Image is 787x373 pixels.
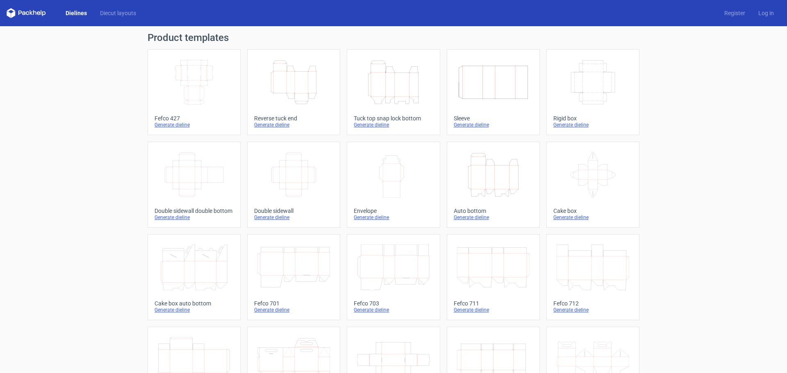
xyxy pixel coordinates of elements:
[148,49,241,135] a: Fefco 427Generate dieline
[454,300,533,307] div: Fefco 711
[546,142,639,228] a: Cake boxGenerate dieline
[247,234,340,320] a: Fefco 701Generate dieline
[155,300,234,307] div: Cake box auto bottom
[254,300,333,307] div: Fefco 701
[254,122,333,128] div: Generate dieline
[354,300,433,307] div: Fefco 703
[553,208,632,214] div: Cake box
[354,307,433,313] div: Generate dieline
[752,9,780,17] a: Log in
[553,115,632,122] div: Rigid box
[247,142,340,228] a: Double sidewallGenerate dieline
[148,234,241,320] a: Cake box auto bottomGenerate dieline
[553,300,632,307] div: Fefco 712
[254,307,333,313] div: Generate dieline
[247,49,340,135] a: Reverse tuck endGenerate dieline
[59,9,93,17] a: Dielines
[354,115,433,122] div: Tuck top snap lock bottom
[155,208,234,214] div: Double sidewall double bottom
[347,234,440,320] a: Fefco 703Generate dieline
[447,234,540,320] a: Fefco 711Generate dieline
[354,208,433,214] div: Envelope
[347,142,440,228] a: EnvelopeGenerate dieline
[546,49,639,135] a: Rigid boxGenerate dieline
[148,142,241,228] a: Double sidewall double bottomGenerate dieline
[93,9,143,17] a: Diecut layouts
[718,9,752,17] a: Register
[454,122,533,128] div: Generate dieline
[254,115,333,122] div: Reverse tuck end
[354,214,433,221] div: Generate dieline
[347,49,440,135] a: Tuck top snap lock bottomGenerate dieline
[148,33,639,43] h1: Product templates
[454,307,533,313] div: Generate dieline
[254,214,333,221] div: Generate dieline
[546,234,639,320] a: Fefco 712Generate dieline
[447,142,540,228] a: Auto bottomGenerate dieline
[553,214,632,221] div: Generate dieline
[155,307,234,313] div: Generate dieline
[553,307,632,313] div: Generate dieline
[354,122,433,128] div: Generate dieline
[454,214,533,221] div: Generate dieline
[254,208,333,214] div: Double sidewall
[155,115,234,122] div: Fefco 427
[454,115,533,122] div: Sleeve
[155,214,234,221] div: Generate dieline
[553,122,632,128] div: Generate dieline
[454,208,533,214] div: Auto bottom
[155,122,234,128] div: Generate dieline
[447,49,540,135] a: SleeveGenerate dieline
